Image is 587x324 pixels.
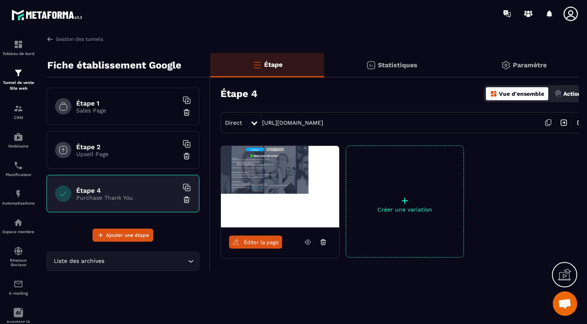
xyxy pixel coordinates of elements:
img: actions.d6e523a2.png [554,90,562,97]
img: trash [183,108,191,117]
p: Planificateur [2,172,35,177]
p: Actions [563,90,584,97]
p: Statistiques [378,61,417,69]
h3: Étape 4 [221,88,258,99]
p: Réseaux Sociaux [2,258,35,267]
p: Purchase Thank You [76,194,178,201]
img: email [13,279,23,289]
a: automationsautomationsEspace membre [2,212,35,240]
p: CRM [2,115,35,120]
span: Liste des archives [52,257,106,266]
button: Ajouter une étape [93,229,153,242]
img: setting-gr.5f69749f.svg [501,60,511,70]
p: Créer une variation [346,206,463,213]
img: automations [13,218,23,227]
p: Fiche établissement Google [47,57,181,73]
a: formationformationTableau de bord [2,33,35,62]
div: Search for option [46,252,199,271]
div: Ouvrir le chat [553,291,577,316]
a: automationsautomationsAutomatisations [2,183,35,212]
p: Paramètre [513,61,547,69]
img: automations [13,132,23,142]
img: bars-o.4a397970.svg [252,60,262,70]
p: Étape [264,61,282,68]
span: Direct [225,119,242,126]
a: formationformationTunnel de vente Site web [2,62,35,97]
img: trash [183,152,191,160]
p: Espace membre [2,229,35,234]
p: + [346,195,463,206]
p: Tableau de bord [2,51,35,56]
h6: Étape 4 [76,187,178,194]
img: formation [13,104,23,113]
img: formation [13,40,23,49]
a: automationsautomationsWebinaire [2,126,35,154]
a: formationformationCRM [2,97,35,126]
img: arrow-next.bcc2205e.svg [556,115,572,130]
a: schedulerschedulerPlanificateur [2,154,35,183]
p: E-mailing [2,291,35,295]
img: automations [13,189,23,199]
img: dashboard-orange.40269519.svg [490,90,497,97]
img: stats.20deebd0.svg [366,60,376,70]
img: scheduler [13,161,23,170]
p: Sales Page [76,107,178,114]
input: Search for option [106,257,186,266]
img: social-network [13,246,23,256]
a: Gestion des tunnels [46,35,103,43]
a: Éditer la page [229,236,282,249]
p: Webinaire [2,144,35,148]
img: formation [13,68,23,78]
p: Vue d'ensemble [499,90,544,97]
a: social-networksocial-networkRéseaux Sociaux [2,240,35,273]
img: logo [11,7,85,22]
span: Ajouter une étape [106,231,149,239]
h6: Étape 1 [76,99,178,107]
a: [URL][DOMAIN_NAME] [262,119,323,126]
p: Upsell Page [76,151,178,157]
img: trash [183,196,191,204]
a: emailemailE-mailing [2,273,35,302]
h6: Étape 2 [76,143,178,151]
p: Tunnel de vente Site web [2,80,35,91]
span: Éditer la page [244,239,279,245]
img: arrow [46,35,54,43]
p: Assistant IA [2,320,35,324]
p: Automatisations [2,201,35,205]
img: image [221,146,339,227]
